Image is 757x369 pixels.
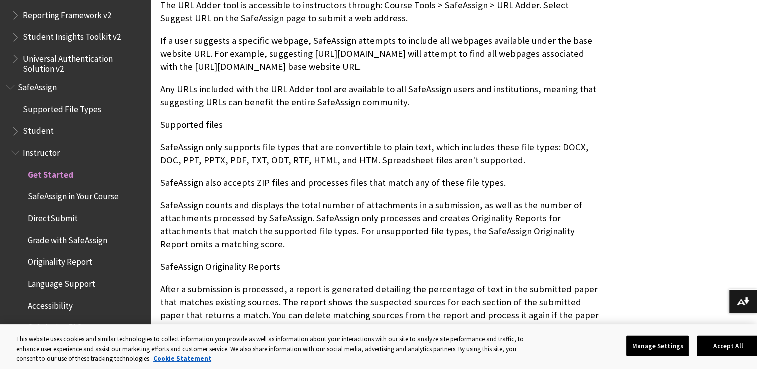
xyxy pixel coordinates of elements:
[626,335,689,356] button: Manage Settings
[23,101,101,114] span: Supported File Types
[28,166,73,180] span: Get Started
[28,232,107,245] span: Grade with SafeAssign
[23,144,60,158] span: Instructor
[160,283,599,335] p: After a submission is processed, a report is generated detailing the percentage of text in the su...
[160,260,599,273] p: SafeAssign Originality Reports
[16,334,530,364] div: This website uses cookies and similar technologies to collect information you provide as well as ...
[23,123,54,136] span: Student
[23,29,121,42] span: Student Insights Toolkit v2
[160,34,599,74] p: If a user suggests a specific webpage, SafeAssign attempts to include all webpages available unde...
[28,297,73,311] span: Accessibility
[23,7,111,20] span: Reporting Framework v2
[160,199,599,251] p: SafeAssign counts and displays the total number of attachments in a submission, as well as the nu...
[28,275,95,289] span: Language Support
[160,118,599,131] p: Supported files
[28,319,86,333] span: SafeAssign FAQs
[28,210,78,223] span: DirectSubmit
[160,83,599,109] p: Any URLs included with the URL Adder tool are available to all SafeAssign users and institutions,...
[18,79,57,92] span: SafeAssign
[153,354,211,363] a: More information about your privacy, opens in a new tab
[28,188,119,202] span: SafeAssign in Your Course
[28,254,92,267] span: Originality Report
[160,141,599,167] p: SafeAssign only supports file types that are convertible to plain text, which includes these file...
[23,50,143,74] span: Universal Authentication Solution v2
[6,79,144,358] nav: Book outline for Blackboard SafeAssign
[160,176,599,189] p: SafeAssign also accepts ZIP files and processes files that match any of these file types.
